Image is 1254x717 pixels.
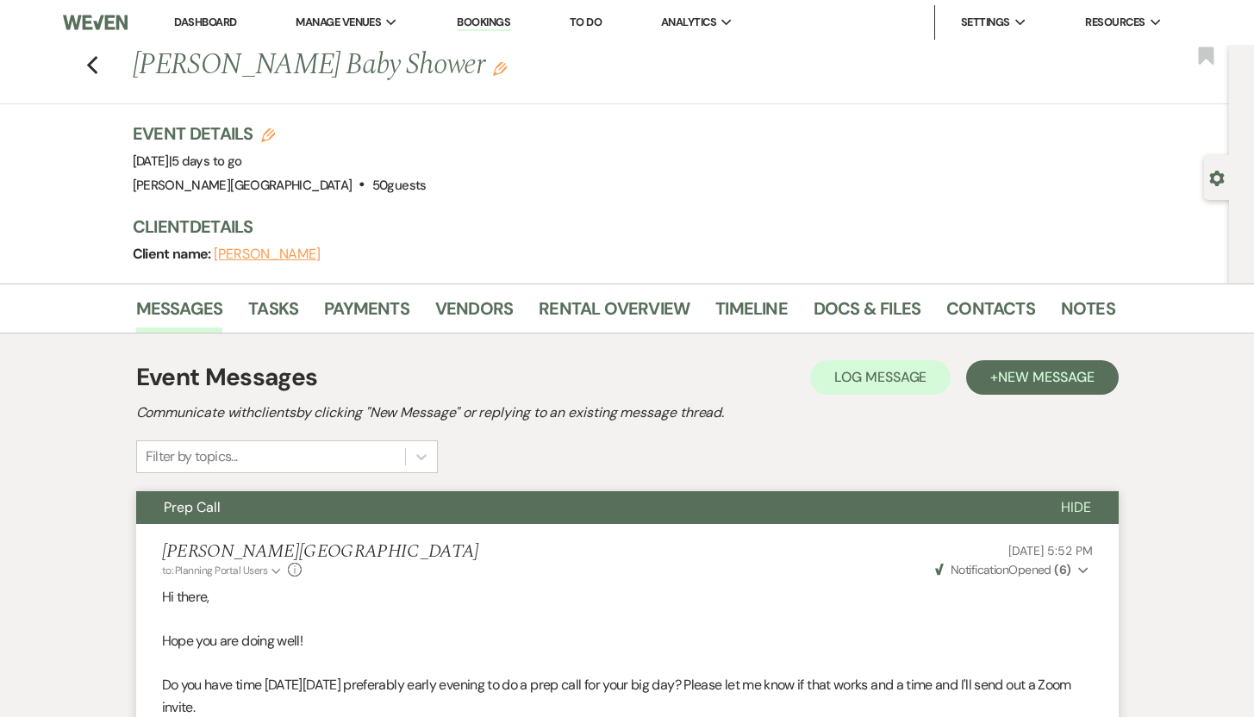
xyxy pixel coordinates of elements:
a: Bookings [457,15,510,31]
strong: ( 6 ) [1054,562,1070,577]
span: Client name: [133,245,215,263]
span: Notification [951,562,1008,577]
a: Messages [136,295,223,333]
span: [DATE] [133,153,242,170]
span: | [169,153,242,170]
span: Resources [1085,14,1145,31]
button: Prep Call [136,491,1033,524]
span: Settings [961,14,1010,31]
p: Hi there, [162,586,1093,608]
span: Opened [935,562,1071,577]
a: Timeline [715,295,788,333]
a: Rental Overview [539,295,689,333]
h5: [PERSON_NAME][GEOGRAPHIC_DATA] [162,541,479,563]
button: [PERSON_NAME] [214,247,321,261]
span: to: Planning Portal Users [162,564,268,577]
a: Docs & Files [814,295,920,333]
a: Contacts [946,295,1035,333]
span: 5 days to go [172,153,241,170]
button: Log Message [810,360,951,395]
button: to: Planning Portal Users [162,563,284,578]
button: Hide [1033,491,1119,524]
span: 50 guests [372,177,427,194]
span: Log Message [834,368,926,386]
span: Manage Venues [296,14,381,31]
span: Prep Call [164,498,221,516]
span: [DATE] 5:52 PM [1008,543,1092,558]
span: Analytics [661,14,716,31]
span: Hide [1061,498,1091,516]
a: Dashboard [174,15,236,29]
p: Hope you are doing well! [162,630,1093,652]
h3: Client Details [133,215,1098,239]
h1: Event Messages [136,359,318,396]
a: To Do [570,15,602,29]
span: New Message [998,368,1094,386]
a: Payments [324,295,409,333]
a: Notes [1061,295,1115,333]
button: +New Message [966,360,1118,395]
button: Edit [493,60,507,76]
a: Tasks [248,295,298,333]
button: NotificationOpened (6) [933,561,1093,579]
img: Weven Logo [63,4,128,41]
button: Open lead details [1209,169,1225,185]
span: [PERSON_NAME][GEOGRAPHIC_DATA] [133,177,352,194]
a: Vendors [435,295,513,333]
h2: Communicate with clients by clicking "New Message" or replying to an existing message thread. [136,402,1119,423]
h1: [PERSON_NAME] Baby Shower [133,45,905,86]
h3: Event Details [133,122,427,146]
div: Filter by topics... [146,446,238,467]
